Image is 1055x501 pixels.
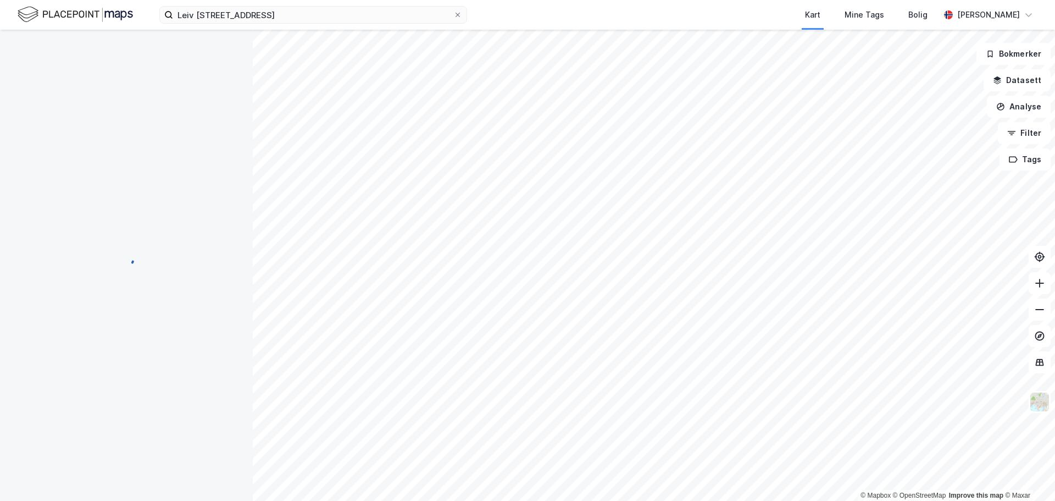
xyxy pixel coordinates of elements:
img: logo.f888ab2527a4732fd821a326f86c7f29.svg [18,5,133,24]
div: Mine Tags [845,8,884,21]
a: Mapbox [860,492,891,499]
div: Kart [805,8,820,21]
button: Bokmerker [976,43,1051,65]
button: Tags [1000,148,1051,170]
iframe: Chat Widget [1000,448,1055,501]
input: Søk på adresse, matrikkel, gårdeiere, leietakere eller personer [173,7,453,23]
button: Filter [998,122,1051,144]
a: Improve this map [949,492,1003,499]
a: OpenStreetMap [893,492,946,499]
img: Z [1029,392,1050,412]
div: Kontrollprogram for chat [1000,448,1055,501]
div: [PERSON_NAME] [957,8,1020,21]
img: spinner.a6d8c91a73a9ac5275cf975e30b51cfb.svg [118,250,135,268]
div: Bolig [908,8,928,21]
button: Analyse [987,96,1051,118]
button: Datasett [984,69,1051,91]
